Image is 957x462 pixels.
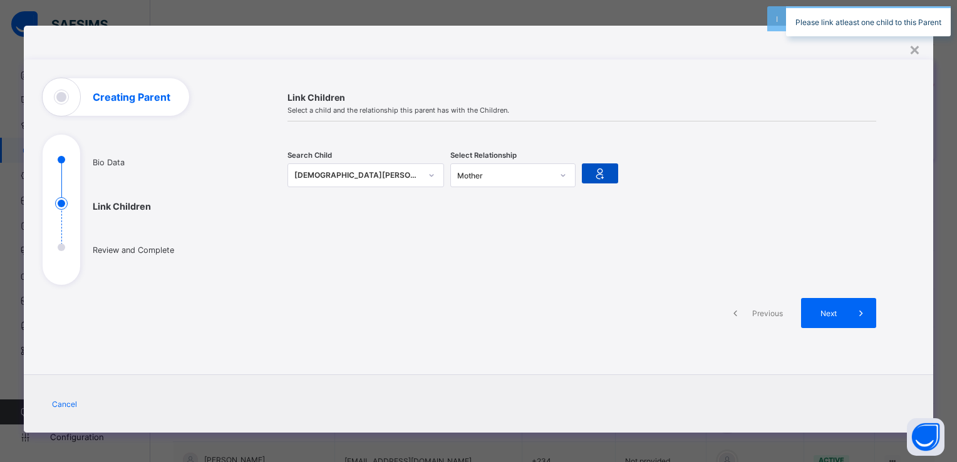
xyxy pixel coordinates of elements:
[457,171,552,180] div: Mother
[287,92,876,103] span: Link Children
[750,309,785,318] span: Previous
[294,169,421,182] div: [DEMOGRAPHIC_DATA][PERSON_NAME]'u
[52,399,77,409] span: Cancel
[24,59,933,433] div: Creating Parent
[909,38,921,59] div: ×
[287,106,876,115] span: Select a child and the relationship this parent has with the Children.
[93,92,170,102] h1: Creating Parent
[450,151,517,160] span: Select Relationship
[287,151,332,160] span: Search Child
[810,309,846,318] span: Next
[786,6,951,36] div: Please link atleast one child to this Parent
[907,418,944,456] button: Open asap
